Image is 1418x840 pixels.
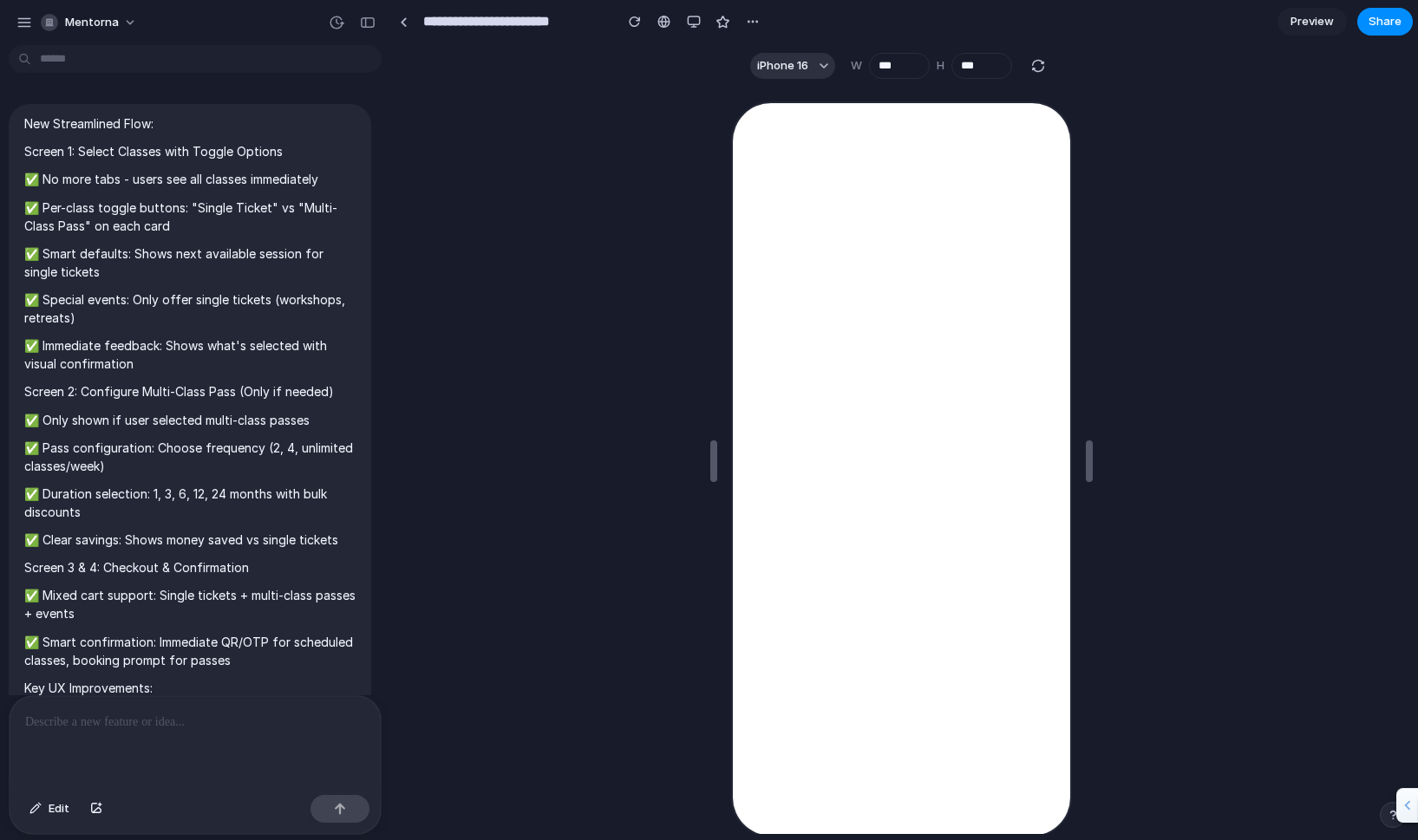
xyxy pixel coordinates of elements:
p: ✅ Mixed cart support: Single tickets + multi-class passes + events [24,586,356,622]
p: ✅ Immediate feedback: Shows what's selected with visual confirmation [24,336,356,373]
p: Screen 3 & 4: Checkout & Confirmation [24,558,356,576]
p: ✅ No more tabs - users see all classes immediately [24,170,356,188]
p: ✅ Clear savings: Shows money saved vs single tickets [24,531,356,549]
p: ✅ Smart confirmation: Immediate QR/OTP for scheduled classes, booking prompt for passes [24,633,356,669]
p: ✅ Smart defaults: Shows next available session for single tickets [24,244,356,281]
label: H [937,57,944,75]
p: ✅ Pass configuration: Choose frequency (2, 4, unlimited classes/week) [24,439,356,475]
p: ✅ Special events: Only offer single tickets (workshops, retreats) [24,290,356,327]
p: ✅ Per-class toggle buttons: "Single Ticket" vs "Multi-Class Pass" on each card [24,199,356,235]
button: iPhone 16 [750,53,835,79]
p: Screen 2: Configure Multi-Class Pass (Only if needed) [24,382,356,400]
a: Preview [1278,8,1347,36]
p: Key UX Improvements: [24,679,356,697]
p: Screen 1: Select Classes with Toggle Options [24,142,356,160]
p: ✅ Only shown if user selected multi-class passes [24,411,356,429]
button: Share [1357,8,1413,36]
span: iPhone 16 [757,57,808,75]
span: Preview [1291,13,1334,30]
span: Share [1369,13,1402,30]
button: Mentorna [34,9,146,36]
span: Mentorna [65,14,119,31]
p: New Streamlined Flow: [24,114,356,133]
label: W [851,57,862,75]
p: ✅ Duration selection: 1, 3, 6, 12, 24 months with bulk discounts [24,485,356,521]
button: Edit [21,795,78,823]
span: Edit [49,800,69,817]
